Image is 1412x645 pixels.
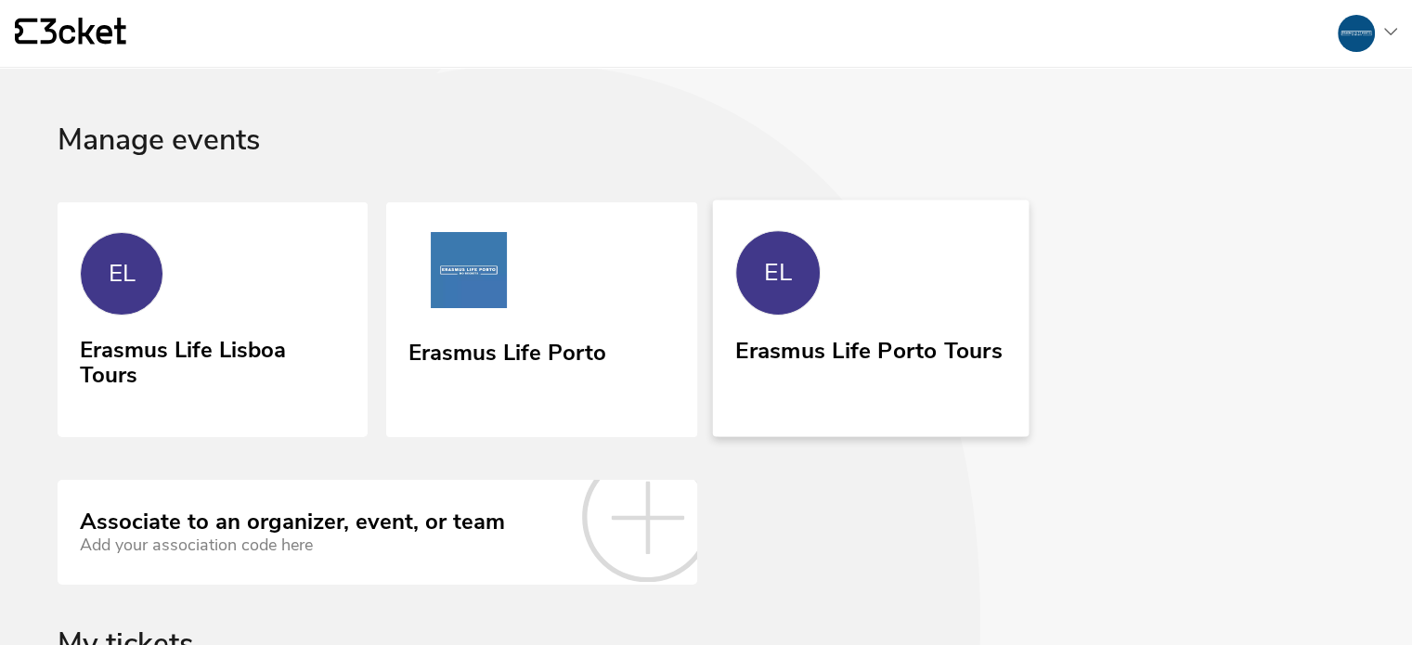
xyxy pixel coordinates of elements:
div: Associate to an organizer, event, or team [80,510,505,535]
div: EL [764,259,792,287]
div: Erasmus Life Lisboa Tours [80,330,345,389]
a: EL Erasmus Life Lisboa Tours [58,202,368,434]
g: {' '} [15,19,37,45]
a: Associate to an organizer, event, or team Add your association code here [58,480,697,584]
div: Erasmus Life Porto Tours [735,330,1003,364]
a: Erasmus Life Porto Erasmus Life Porto [386,202,696,438]
img: Erasmus Life Porto [408,232,529,316]
div: Add your association code here [80,535,505,555]
div: Erasmus Life Porto [408,333,606,367]
a: EL Erasmus Life Porto Tours [712,200,1029,436]
div: Manage events [58,123,1354,202]
a: {' '} [15,18,126,49]
div: EL [109,260,136,288]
